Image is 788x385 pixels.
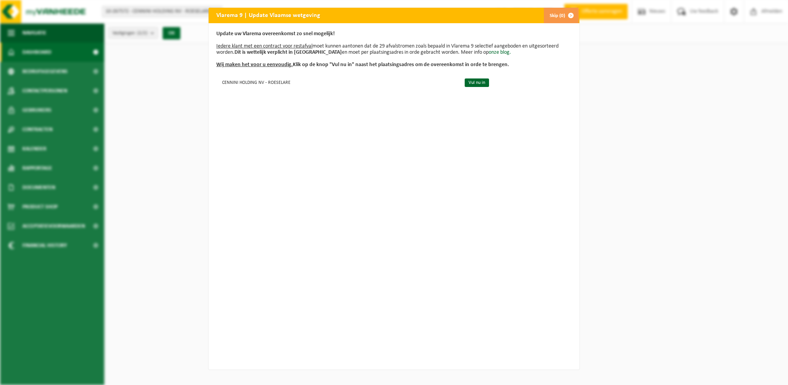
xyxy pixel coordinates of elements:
[216,43,312,49] u: Iedere klant met een contract voor restafval
[216,62,509,68] b: Klik op de knop "Vul nu in" naast het plaatsingsadres om de overeenkomst in orde te brengen.
[216,31,335,37] b: Update uw Vlarema overeenkomst zo snel mogelijk!
[216,62,293,68] u: Wij maken het voor u eenvoudig.
[465,78,489,87] a: Vul nu in
[216,31,572,68] p: moet kunnen aantonen dat de 29 afvalstromen zoals bepaald in Vlarema 9 selectief aangeboden en ui...
[543,8,579,23] button: Skip (0)
[216,76,458,89] td: CENNINI HOLDING NV - ROESELARE
[209,8,328,22] h2: Vlarema 9 | Update Vlaamse wetgeving
[489,49,511,55] a: onze blog.
[234,49,342,55] b: Dit is wettelijk verplicht in [GEOGRAPHIC_DATA]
